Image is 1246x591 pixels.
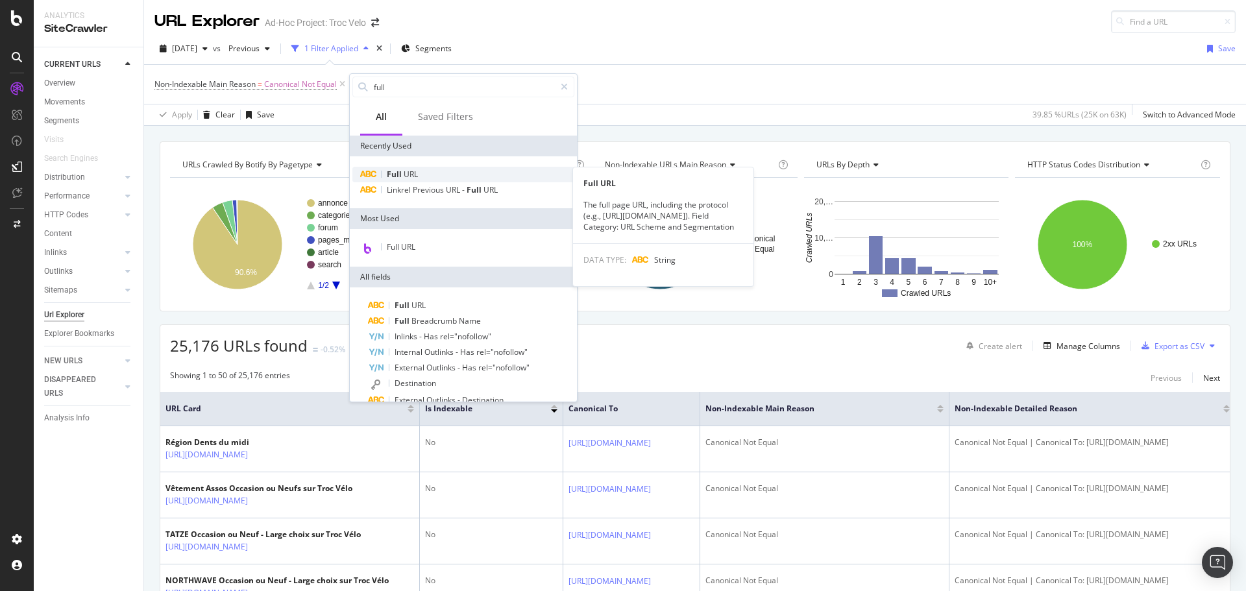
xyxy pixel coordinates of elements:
span: - [462,184,467,195]
div: Showing 1 to 50 of 25,176 entries [170,370,290,385]
a: [URL][DOMAIN_NAME] [568,529,651,542]
div: A chart. [592,188,798,301]
div: Segments [44,114,79,128]
div: -0.52% [321,344,345,355]
span: - [456,346,460,357]
span: Outlinks [424,346,456,357]
button: Previous [223,38,275,59]
div: Movements [44,95,85,109]
div: Manage Columns [1057,341,1120,352]
span: rel="nofollow" [476,346,528,357]
button: Save [241,104,275,125]
a: Movements [44,95,134,109]
div: Export as CSV [1154,341,1204,352]
text: 2xx URLs [1163,239,1197,248]
a: [URL][DOMAIN_NAME] [165,448,248,461]
div: TATZE Occasion ou Neuf - Large choix sur Troc Vélo [165,529,361,540]
div: No [425,575,557,586]
div: DISAPPEARED URLS [44,373,110,400]
div: Url Explorer [44,308,84,322]
span: Inlinks [395,331,419,342]
span: - [419,331,424,342]
div: Save [257,109,275,120]
span: Full [395,300,411,311]
span: Canonical To [568,403,675,415]
button: Segments [396,38,457,59]
span: String [654,254,676,265]
a: Search Engines [44,152,111,165]
span: DATA TYPE: [583,254,626,265]
div: No [425,483,557,494]
span: Previous [223,43,260,54]
a: Overview [44,77,134,90]
div: Visits [44,133,64,147]
text: Not Equal [740,245,775,254]
text: 3 [873,278,878,287]
div: Vêtement Assos Occasion ou Neufs sur Troc Vélo [165,483,352,494]
span: Destination [395,378,436,389]
text: 10+ [984,278,997,287]
a: Explorer Bookmarks [44,327,134,341]
span: Canonical Not Equal [264,75,337,93]
span: Has [424,331,440,342]
a: Inlinks [44,246,121,259]
text: pages_mar… [318,235,365,245]
a: Outlinks [44,265,121,278]
a: Performance [44,189,121,203]
div: No [425,529,557,540]
span: URL [411,300,426,311]
span: vs [213,43,223,54]
span: Linkrel [387,184,413,195]
div: Analysis Info [44,411,90,425]
button: Create alert [961,335,1022,356]
button: Export as CSV [1136,335,1204,356]
a: [URL][DOMAIN_NAME] [165,540,248,553]
div: Canonical Not Equal [705,437,944,448]
span: Non-Indexable Main Reason [705,403,918,415]
h4: Non-Indexable URLs Main Reason [602,154,776,175]
div: Outlinks [44,265,73,278]
div: Canonical Not Equal [705,483,944,494]
text: 6 [923,278,927,287]
span: 25,176 URLs found [170,335,308,356]
text: Crawled URLs [901,289,951,298]
text: Crawled URLs [805,213,814,263]
img: Equal [313,348,318,352]
button: Add Filter [348,77,400,92]
div: Switch to Advanced Mode [1143,109,1236,120]
a: Distribution [44,171,121,184]
span: Has [462,362,478,373]
span: Destination [462,394,504,405]
text: article [318,248,339,257]
text: 8 [955,278,960,287]
text: 1 [841,278,846,287]
svg: A chart. [1015,188,1220,301]
span: Non-Indexable Main Reason [154,78,256,90]
svg: A chart. [804,188,1009,301]
span: = [258,78,262,90]
div: Apply [172,109,192,120]
span: Full URL [387,241,415,252]
a: Analysis Info [44,411,134,425]
span: Outlinks [426,394,458,405]
text: forum [318,223,338,232]
span: - [458,362,462,373]
div: times [374,42,385,55]
div: SiteCrawler [44,21,133,36]
div: Analytics [44,10,133,21]
span: URLs Crawled By Botify By pagetype [182,159,313,170]
span: Name [459,315,481,326]
button: Clear [198,104,235,125]
text: annonce [318,199,348,208]
a: Visits [44,133,77,147]
span: Breadcrumb [411,315,459,326]
div: No [425,437,557,448]
div: All [376,110,387,123]
span: Non-Indexable URLs Main Reason [605,159,726,170]
div: Canonical Not Equal [705,575,944,586]
span: URLs by Depth [816,159,870,170]
div: Most Used [350,208,577,229]
a: DISAPPEARED URLS [44,373,121,400]
svg: A chart. [170,188,375,301]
